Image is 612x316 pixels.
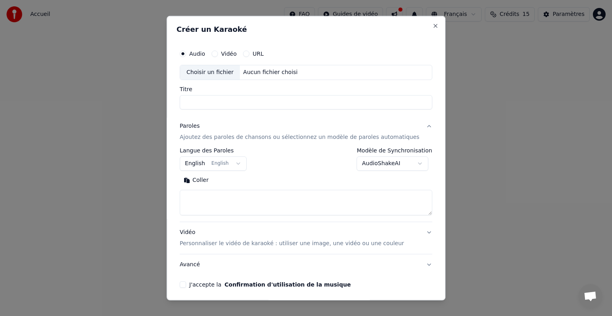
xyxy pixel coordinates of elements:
h2: Créer un Karaoké [177,26,435,33]
p: Personnaliser le vidéo de karaoké : utiliser une image, une vidéo ou une couleur [180,240,404,248]
label: Vidéo [221,51,237,57]
div: Vidéo [180,228,404,248]
label: Audio [189,51,205,57]
div: ParolesAjoutez des paroles de chansons ou sélectionnez un modèle de paroles automatiques [180,148,432,222]
label: Langue des Paroles [180,148,247,153]
div: Choisir un fichier [180,65,240,80]
label: URL [253,51,264,57]
label: J'accepte la [189,282,351,287]
p: Ajoutez des paroles de chansons ou sélectionnez un modèle de paroles automatiques [180,133,420,141]
button: ParolesAjoutez des paroles de chansons ou sélectionnez un modèle de paroles automatiques [180,116,432,148]
div: Aucun fichier choisi [240,68,301,76]
button: VidéoPersonnaliser le vidéo de karaoké : utiliser une image, une vidéo ou une couleur [180,222,432,254]
div: Paroles [180,122,200,130]
label: Modèle de Synchronisation [357,148,432,153]
button: Avancé [180,254,432,275]
button: Coller [180,174,213,187]
label: Titre [180,86,432,92]
button: J'accepte la [225,282,351,287]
